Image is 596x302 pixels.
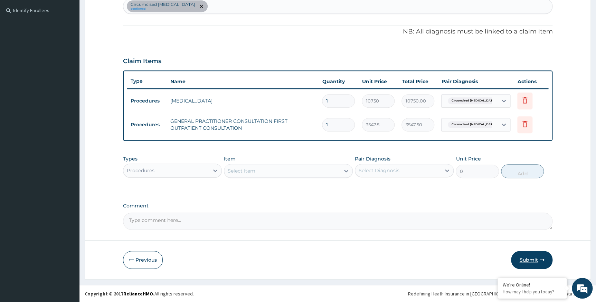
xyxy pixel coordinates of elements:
span: Circumcised [MEDICAL_DATA] [448,97,499,104]
th: Unit Price [358,75,398,88]
th: Total Price [398,75,438,88]
label: Item [224,155,236,162]
td: GENERAL PRACTITIONER CONSULTATION FIRST OUTPATIENT CONSULTATION [167,114,319,135]
span: We're online! [40,87,95,157]
button: Previous [123,251,163,269]
div: Procedures [127,167,154,174]
div: Minimize live chat window [113,3,130,20]
p: NB: All diagnosis must be linked to a claim item [123,27,553,36]
button: Add [501,164,544,178]
th: Type [127,75,167,88]
div: Select Diagnosis [359,167,399,174]
td: [MEDICAL_DATA] [167,94,319,108]
div: We're Online! [503,282,561,288]
th: Name [167,75,319,88]
button: Submit [511,251,552,269]
small: confirmed [131,7,195,11]
p: Circumcised [MEDICAL_DATA] [131,2,195,7]
th: Actions [514,75,548,88]
span: remove selection option [198,3,205,9]
div: Chat with us now [36,39,116,48]
span: Circumcised [MEDICAL_DATA] [448,121,499,128]
th: Quantity [319,75,358,88]
td: Procedures [127,95,167,107]
p: How may I help you today? [503,289,561,295]
a: RelianceHMO [123,291,153,297]
strong: Copyright © 2017 . [85,291,154,297]
td: Procedures [127,118,167,131]
th: Pair Diagnosis [438,75,514,88]
h3: Claim Items [123,58,161,65]
label: Comment [123,203,553,209]
div: Select Item [228,167,255,174]
textarea: Type your message and hit 'Enter' [3,188,132,213]
label: Types [123,156,138,162]
label: Pair Diagnosis [355,155,390,162]
div: Redefining Heath Insurance in [GEOGRAPHIC_DATA] using Telemedicine and Data Science! [408,290,591,297]
img: d_794563401_company_1708531726252_794563401 [13,35,28,52]
label: Unit Price [456,155,481,162]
